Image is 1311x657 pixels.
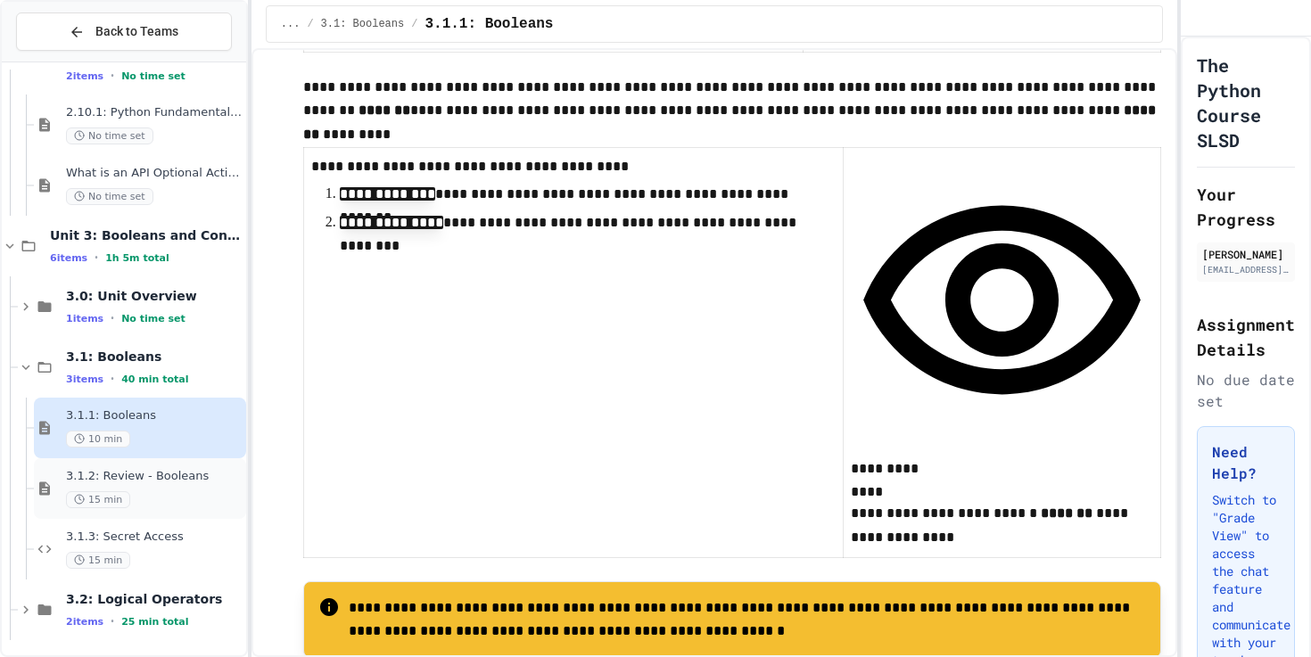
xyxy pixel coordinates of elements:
[66,349,243,365] span: 3.1: Booleans
[1197,369,1295,412] div: No due date set
[105,252,169,264] span: 1h 5m total
[307,17,313,31] span: /
[66,105,243,120] span: 2.10.1: Python Fundamentals Exam
[66,374,103,385] span: 3 items
[66,431,130,448] span: 10 min
[50,227,243,243] span: Unit 3: Booleans and Conditionals
[66,616,103,628] span: 2 items
[66,552,130,569] span: 15 min
[111,372,114,386] span: •
[66,127,153,144] span: No time set
[1197,53,1295,152] h1: The Python Course SLSD
[121,70,186,82] span: No time set
[66,491,130,508] span: 15 min
[66,591,243,607] span: 3.2: Logical Operators
[66,408,243,423] span: 3.1.1: Booleans
[321,17,405,31] span: 3.1: Booleans
[50,252,87,264] span: 6 items
[121,313,186,324] span: No time set
[1202,263,1290,276] div: [EMAIL_ADDRESS][DOMAIN_NAME]
[111,69,114,83] span: •
[1197,182,1295,232] h2: Your Progress
[111,614,114,628] span: •
[121,374,188,385] span: 40 min total
[411,17,417,31] span: /
[66,469,243,484] span: 3.1.2: Review - Booleans
[66,530,243,545] span: 3.1.3: Secret Access
[111,311,114,325] span: •
[121,616,188,628] span: 25 min total
[281,17,301,31] span: ...
[95,22,178,41] span: Back to Teams
[66,288,243,304] span: 3.0: Unit Overview
[425,13,553,35] span: 3.1.1: Booleans
[66,166,243,181] span: What is an API Optional Actiity
[16,12,232,51] button: Back to Teams
[1197,312,1295,362] h2: Assignment Details
[66,313,103,324] span: 1 items
[95,250,98,265] span: •
[1212,441,1280,484] h3: Need Help?
[66,188,153,205] span: No time set
[66,70,103,82] span: 2 items
[1202,246,1290,262] div: [PERSON_NAME]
